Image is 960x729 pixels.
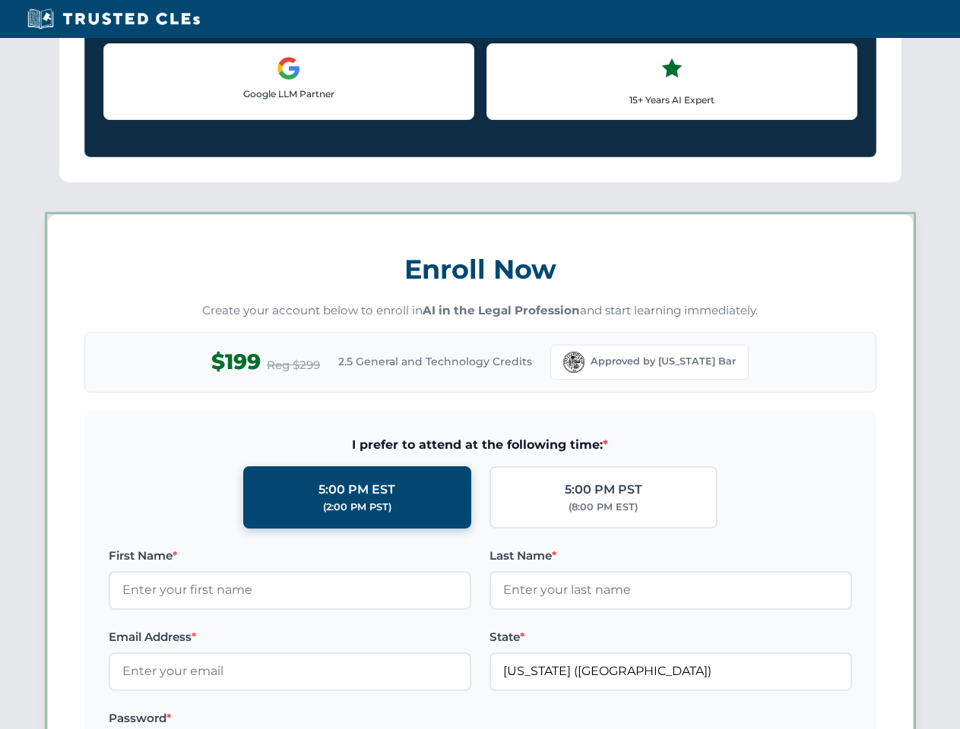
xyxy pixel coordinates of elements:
strong: AI in the Legal Profession [423,303,580,317]
h3: Enroll Now [84,245,876,293]
input: Enter your last name [490,571,852,609]
div: (8:00 PM EST) [569,500,638,515]
img: Google [277,56,301,80]
input: Enter your email [109,652,471,690]
input: Enter your first name [109,571,471,609]
div: (2:00 PM PST) [323,500,391,515]
label: State [490,628,852,646]
label: Password [109,709,471,727]
span: 2.5 General and Technology Credits [338,353,532,370]
p: Create your account below to enroll in and start learning immediately. [84,302,876,320]
p: Google LLM Partner [116,87,461,101]
img: Florida Bar [563,352,585,373]
label: First Name [109,547,471,565]
p: 15+ Years AI Expert [499,93,844,107]
input: Florida (FL) [490,652,852,690]
span: Reg $299 [267,356,320,374]
label: Last Name [490,547,852,565]
div: 5:00 PM PST [565,480,642,500]
img: Trusted CLEs [23,8,204,30]
span: $199 [211,345,261,379]
label: Email Address [109,628,471,646]
span: I prefer to attend at the following time: [109,435,852,455]
span: Approved by [US_STATE] Bar [591,354,736,369]
div: 5:00 PM EST [318,480,395,500]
